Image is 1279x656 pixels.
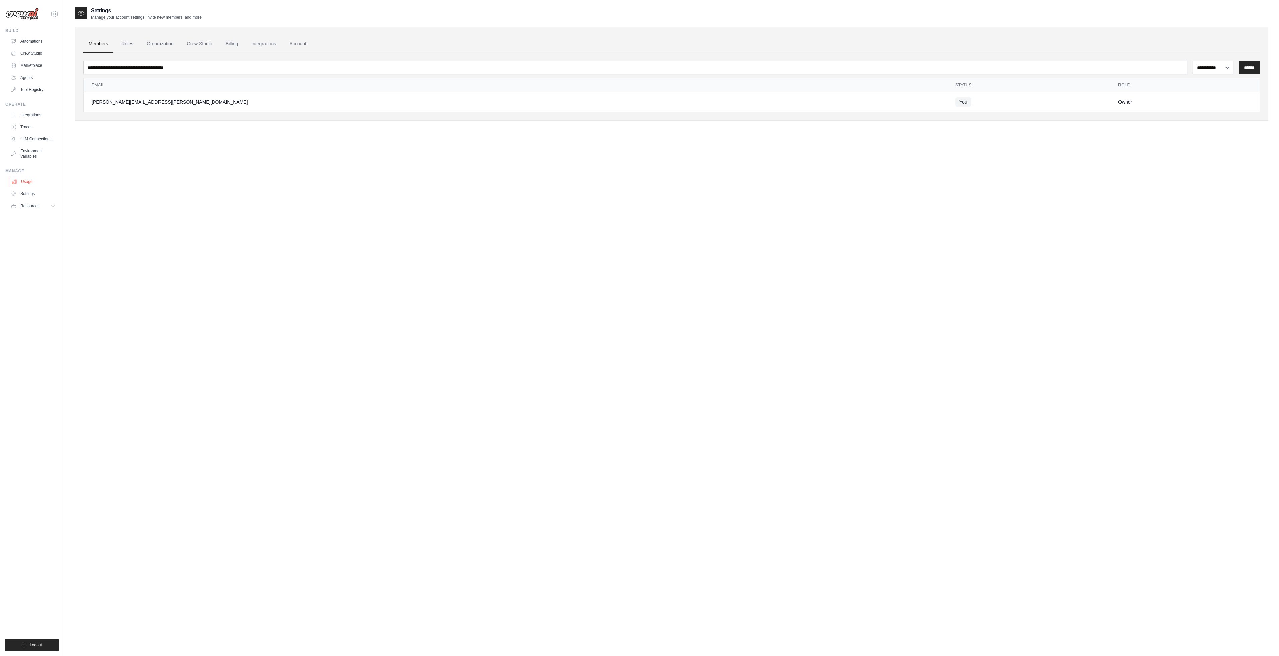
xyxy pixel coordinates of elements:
a: Roles [116,35,139,53]
a: Agents [8,72,59,83]
h2: Settings [91,7,203,15]
a: Traces [8,122,59,132]
a: Account [284,35,312,53]
a: LLM Connections [8,134,59,144]
a: Members [83,35,113,53]
div: [PERSON_NAME][EMAIL_ADDRESS][PERSON_NAME][DOMAIN_NAME] [92,99,939,105]
p: Manage your account settings, invite new members, and more. [91,15,203,20]
a: Marketplace [8,60,59,71]
th: Status [947,78,1110,92]
div: Owner [1118,99,1252,105]
span: Logout [30,642,42,648]
a: Billing [220,35,243,53]
th: Email [84,78,947,92]
a: Tool Registry [8,84,59,95]
a: Crew Studio [8,48,59,59]
th: Role [1110,78,1260,92]
a: Automations [8,36,59,47]
a: Crew Studio [182,35,218,53]
span: Resources [20,203,39,209]
img: Logo [5,8,39,20]
button: Resources [8,201,59,211]
div: Manage [5,168,59,174]
a: Integrations [8,110,59,120]
div: Operate [5,102,59,107]
span: You [955,97,971,107]
a: Settings [8,188,59,199]
a: Integrations [246,35,281,53]
a: Organization [141,35,179,53]
a: Usage [9,176,59,187]
button: Logout [5,639,59,651]
a: Environment Variables [8,146,59,162]
div: Build [5,28,59,33]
